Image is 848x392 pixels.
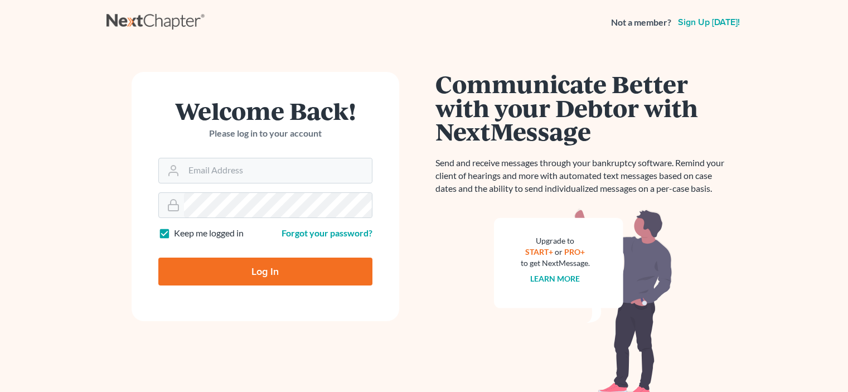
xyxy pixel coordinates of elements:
span: or [555,247,563,257]
label: Keep me logged in [174,227,244,240]
h1: Welcome Back! [158,99,372,123]
div: Upgrade to [521,235,590,246]
input: Log In [158,258,372,285]
p: Send and receive messages through your bankruptcy software. Remind your client of hearings and mo... [435,157,731,195]
p: Please log in to your account [158,127,372,140]
a: Learn more [530,274,580,283]
a: START+ [525,247,553,257]
a: Sign up [DATE]! [676,18,742,27]
input: Email Address [184,158,372,183]
a: PRO+ [564,247,585,257]
strong: Not a member? [611,16,671,29]
h1: Communicate Better with your Debtor with NextMessage [435,72,731,143]
div: to get NextMessage. [521,258,590,269]
a: Forgot your password? [282,228,372,238]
